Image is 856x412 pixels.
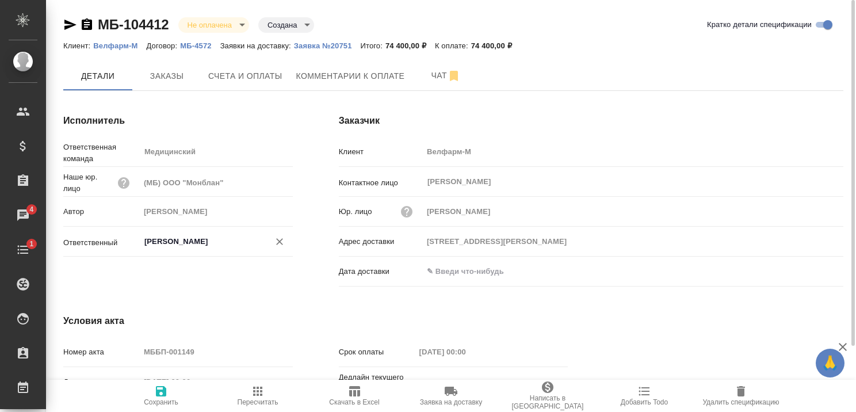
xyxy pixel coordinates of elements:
[339,266,423,277] p: Дата доставки
[339,346,415,358] p: Срок оплаты
[147,41,181,50] p: Договор:
[621,398,668,406] span: Добавить Todo
[403,380,499,412] button: Заявка на доставку
[180,40,220,50] a: МБ-4572
[435,41,471,50] p: К оплате:
[63,346,140,358] p: Номер акта
[339,372,415,395] p: Дедлайн текущего этапа
[98,17,169,32] a: МБ-104412
[184,20,235,30] button: Не оплачена
[80,18,94,32] button: Скопировать ссылку
[339,236,423,247] p: Адрес доставки
[707,19,812,30] span: Кратко детали спецификации
[423,143,843,160] input: Пустое поле
[220,41,294,50] p: Заявки на доставку:
[63,41,93,50] p: Клиент:
[63,206,140,218] p: Автор
[3,235,43,264] a: 1
[339,146,423,158] p: Клиент
[423,233,843,250] input: Пустое поле
[816,349,844,377] button: 🙏
[178,17,249,33] div: Не оплачена
[415,344,516,360] input: Пустое поле
[264,20,300,30] button: Создана
[447,69,461,83] svg: Отписаться
[306,380,403,412] button: Скачать в Excel
[339,177,423,189] p: Контактное лицо
[70,69,125,83] span: Детали
[63,376,140,388] p: Дата создания акта
[63,171,117,194] p: Наше юр. лицо
[113,380,209,412] button: Сохранить
[506,394,589,410] span: Написать в [GEOGRAPHIC_DATA]
[258,17,314,33] div: Не оплачена
[329,398,379,406] span: Скачать в Excel
[63,237,140,249] p: Ответственный
[93,40,146,50] a: Велфарм-М
[144,398,178,406] span: Сохранить
[3,201,43,230] a: 4
[294,41,361,50] p: Заявка №20751
[63,142,140,165] p: Ответственная команда
[296,69,405,83] span: Комментарии к оплате
[385,41,435,50] p: 74 400,00 ₽
[418,68,473,83] span: Чат
[272,234,288,250] button: Очистить
[63,18,77,32] button: Скопировать ссылку для ЯМессенджера
[820,351,840,375] span: 🙏
[339,114,843,128] h4: Заказчик
[499,380,596,412] button: Написать в [GEOGRAPHIC_DATA]
[423,203,843,220] input: Пустое поле
[140,373,240,390] input: Пустое поле
[294,40,361,52] button: Заявка №20751
[420,398,482,406] span: Заявка на доставку
[140,203,293,220] input: Пустое поле
[471,41,521,50] p: 74 400,00 ₽
[286,241,289,243] button: Open
[415,375,516,391] input: ✎ Введи что-нибудь
[93,41,146,50] p: Велфарм-М
[63,314,568,328] h4: Условия акта
[63,114,293,128] h4: Исполнитель
[238,398,278,406] span: Пересчитать
[139,69,194,83] span: Заказы
[339,206,372,218] p: Юр. лицо
[22,238,40,250] span: 1
[209,380,306,412] button: Пересчитать
[423,263,523,280] input: ✎ Введи что-нибудь
[208,69,282,83] span: Счета и оплаты
[140,344,293,360] input: Пустое поле
[140,174,293,191] input: Пустое поле
[693,380,789,412] button: Удалить спецификацию
[596,380,693,412] button: Добавить Todo
[361,41,385,50] p: Итого:
[22,204,40,215] span: 4
[180,41,220,50] p: МБ-4572
[702,398,779,406] span: Удалить спецификацию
